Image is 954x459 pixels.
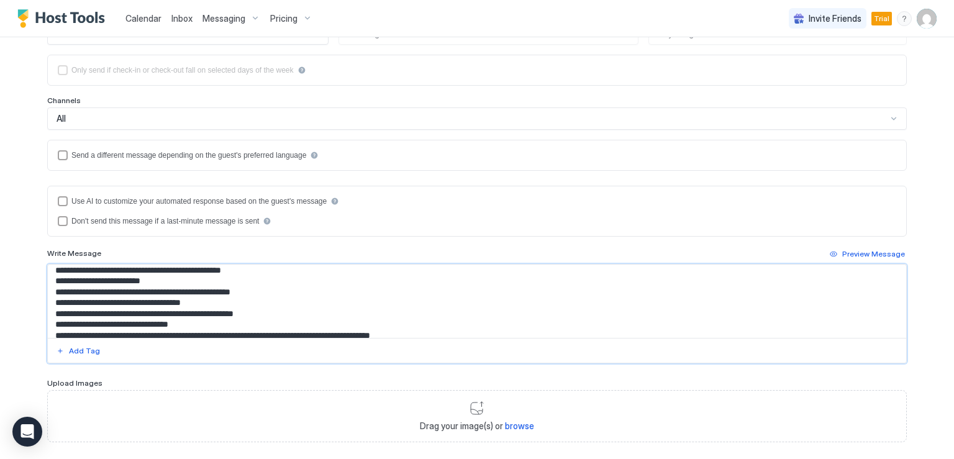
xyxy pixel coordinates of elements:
div: Send a different message depending on the guest's preferred language [71,151,306,160]
button: Preview Message [828,247,907,261]
span: Write Message [47,248,101,258]
div: Preview Message [842,248,905,260]
span: Channels [47,96,81,105]
span: Calendar [125,13,161,24]
div: Don't send this message if a last-minute message is sent [71,217,259,225]
span: Trial [874,13,889,24]
a: Host Tools Logo [17,9,111,28]
span: All [57,113,66,124]
div: languagesEnabled [58,150,896,160]
div: disableIfLastMinute [58,216,896,226]
div: Add Tag [69,345,100,357]
button: Add Tag [55,343,102,358]
div: menu [897,11,912,26]
a: Calendar [125,12,161,25]
span: browse [505,420,534,431]
div: isLimited [58,65,896,75]
div: Only send if check-in or check-out fall on selected days of the week [71,66,294,75]
textarea: Input Field [48,265,906,338]
a: Inbox [171,12,193,25]
span: Messaging [202,13,245,24]
span: Inbox [171,13,193,24]
div: Open Intercom Messenger [12,417,42,447]
span: Upload Images [47,378,102,388]
span: Drag your image(s) or [420,420,534,432]
span: Invite Friends [809,13,861,24]
span: Pricing [270,13,298,24]
div: User profile [917,9,937,29]
div: Use AI to customize your automated response based on the guest's message [71,197,327,206]
div: useAI [58,196,896,206]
